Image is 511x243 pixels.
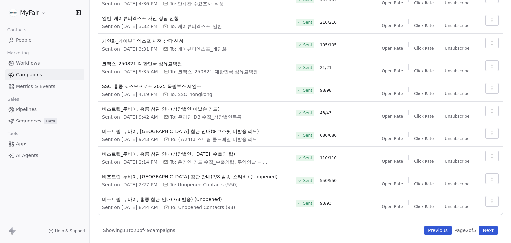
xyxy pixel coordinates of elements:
span: 비즈트립_두바이, [GEOGRAPHIC_DATA] 참관 안내(7/8 발송_스티비) (Unopened) [102,173,288,180]
span: Sequences [16,118,41,124]
span: Click Rate [414,159,434,164]
button: Next [479,226,498,235]
span: 비즈트립_두바이, 홍콩 참관 안내(상장법인, [DATE], 수출의 탑) [102,151,288,157]
span: Sent on [DATE] 8:44 AM [102,204,158,211]
span: 680 / 680 [320,133,337,138]
span: Unsubscribe [445,68,469,74]
span: 93 / 93 [320,201,332,206]
span: Sent [303,88,312,93]
span: SSC_홍콩 코스모프로프 2025 독립부스 세일즈 [102,83,288,90]
span: Click Rate [414,46,434,51]
span: Sent on [DATE] 3:31 PM [102,46,157,52]
span: Unsubscribe [445,136,469,141]
span: To: 케이뷰티엑스포_일반 [170,23,222,30]
span: Contacts [4,25,29,35]
span: Beta [44,118,57,124]
span: 110 / 110 [320,155,337,161]
span: 개인화_케이뷰티엑스포 사전 상담 신청 [102,38,288,44]
span: Click Rate [414,181,434,187]
span: Sent on [DATE] 9:43 AM [102,136,158,143]
span: Open Rate [382,23,403,28]
span: To: SSC_hongkong [170,91,212,98]
span: People [16,37,32,44]
span: Sent on [DATE] 3:32 PM [102,23,157,30]
span: Pipelines [16,106,37,113]
span: Click Rate [414,68,434,74]
span: Sent [303,110,312,116]
a: Metrics & Events [5,81,84,92]
span: 코엑스_250821_대한민국 섬유교역전 [102,60,288,67]
a: People [5,35,84,46]
span: Page 2 of 5 [454,227,476,234]
span: Unsubscribe [445,91,469,96]
span: Unsubscribe [445,181,469,187]
a: Pipelines [5,104,84,115]
span: Campaigns [16,71,42,78]
span: Open Rate [382,136,403,141]
span: 일반_케이뷰티엑스포 사전 상담 신청 [102,15,288,22]
a: Workflows [5,58,84,69]
span: Unsubscribe [445,204,469,209]
span: Open Rate [382,159,403,164]
span: Sent [303,42,312,48]
span: Sent [303,65,312,70]
span: Open Rate [382,181,403,187]
span: Click Rate [414,114,434,119]
span: AI Agents [16,152,38,159]
span: To: (7/24)비즈트립 콜드메일 미발송 리드 [170,136,257,143]
span: Unsubscribe [445,0,469,6]
span: Open Rate [382,91,403,96]
span: 비즈트립_두바이, 홍콩 참관 안내(상장법인 미발송 리드) [102,106,288,112]
span: Sent on [DATE] 4:19 PM [102,91,157,98]
span: To: Unopened Contacts (550) [170,181,238,188]
span: 105 / 105 [320,42,337,48]
span: To: 온라인 리드 수집_수출의탑, 무역의날 + 1 more [170,159,269,165]
span: Open Rate [382,46,403,51]
span: 43 / 43 [320,110,332,116]
span: Click Rate [414,91,434,96]
button: MyFair [8,7,48,18]
span: Metrics & Events [16,83,55,90]
span: Sales [5,94,22,104]
span: Unsubscribe [445,46,469,51]
span: Open Rate [382,0,403,6]
a: Campaigns [5,69,84,80]
span: Marketing [4,48,32,58]
span: Sent [303,133,312,138]
span: 98 / 98 [320,88,332,93]
a: Apps [5,138,84,149]
span: Sent on [DATE] 4:36 PM [102,0,157,7]
span: Sent [303,155,312,161]
span: Help & Support [55,228,85,234]
span: Showing 11 to 20 of 49 campaigns [103,227,175,234]
span: 210 / 210 [320,20,337,25]
span: To: 케이뷰티엑스포_개인화 [170,46,227,52]
button: Previous [424,226,452,235]
span: Apps [16,140,28,147]
img: %C3%AC%C2%9B%C2%90%C3%AD%C2%98%C2%95%20%C3%AB%C2%A1%C2%9C%C3%AA%C2%B3%C2%A0(white+round).png [9,9,17,17]
span: Sent on [DATE] 2:27 PM [102,181,157,188]
span: Unsubscribe [445,159,469,164]
span: Open Rate [382,68,403,74]
a: AI Agents [5,150,84,161]
span: Sent on [DATE] 2:14 PM [102,159,157,165]
span: Sent [303,201,312,206]
span: 비즈트립_두바이, [GEOGRAPHIC_DATA] 참관 안내(허브스팟 미발송 리드) [102,128,288,135]
span: 550 / 550 [320,178,337,183]
span: 21 / 21 [320,65,332,70]
span: Unsubscribe [445,114,469,119]
a: SequencesBeta [5,116,84,126]
span: To: 단체관 수요조사_식품 [170,0,223,7]
span: Open Rate [382,114,403,119]
span: 비즈트립_두바이, 홍콩 참관 안내(7/3 발송) (Unopened) [102,196,288,203]
span: Sent [303,178,312,183]
span: Unsubscribe [445,23,469,28]
span: Sent on [DATE] 9:42 AM [102,114,158,120]
span: To: 코엑스_250821_대한민국 섬유교역전 [170,68,258,75]
span: Click Rate [414,204,434,209]
span: Sent on [DATE] 9:35 AM [102,68,158,75]
span: Sent [303,20,312,25]
span: Tools [5,129,21,139]
span: Click Rate [414,0,434,6]
span: MyFair [20,8,39,17]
